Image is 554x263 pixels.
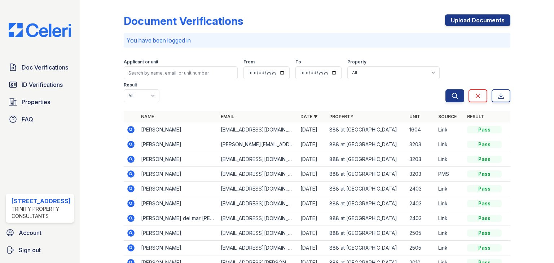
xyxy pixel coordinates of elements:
a: FAQ [6,112,74,126]
div: Pass [467,200,502,207]
td: [DATE] [298,211,326,226]
td: 3203 [406,152,435,167]
td: 3203 [406,137,435,152]
td: 888 at [GEOGRAPHIC_DATA] [326,137,406,152]
a: Name [141,114,154,119]
a: Account [3,226,77,240]
td: 2505 [406,241,435,255]
a: Source [438,114,457,119]
td: 3203 [406,167,435,182]
td: [PERSON_NAME][EMAIL_ADDRESS][DOMAIN_NAME] [218,137,298,152]
div: Pass [467,229,502,237]
label: From [243,59,255,65]
a: Doc Verifications [6,60,74,75]
td: 888 at [GEOGRAPHIC_DATA] [326,211,406,226]
td: [PERSON_NAME] [138,122,218,137]
label: Result [124,82,137,88]
td: [PERSON_NAME] del mar [PERSON_NAME] [138,211,218,226]
p: You have been logged in [127,36,507,45]
div: Pass [467,244,502,251]
label: To [295,59,301,65]
td: 1604 [406,122,435,137]
td: Link [435,241,464,255]
td: [PERSON_NAME] [138,241,218,255]
td: [PERSON_NAME] [138,196,218,211]
td: [PERSON_NAME] [138,182,218,196]
td: 888 at [GEOGRAPHIC_DATA] [326,122,406,137]
td: Link [435,137,464,152]
td: [DATE] [298,226,326,241]
a: Sign out [3,243,77,257]
td: [DATE] [298,122,326,137]
td: [DATE] [298,167,326,182]
td: [PERSON_NAME] [138,152,218,167]
a: Email [221,114,234,119]
td: [DATE] [298,241,326,255]
div: Trinity Property Consultants [12,205,71,220]
div: Pass [467,185,502,192]
span: Account [19,228,41,237]
div: Pass [467,141,502,148]
td: [EMAIL_ADDRESS][DOMAIN_NAME] [218,122,298,137]
td: [PERSON_NAME] [138,226,218,241]
a: Upload Documents [445,14,510,26]
td: 2505 [406,226,435,241]
td: [DATE] [298,137,326,152]
span: Sign out [19,246,41,254]
td: [EMAIL_ADDRESS][DOMAIN_NAME] [218,167,298,182]
label: Property [347,59,366,65]
span: Properties [22,98,50,106]
td: Link [435,152,464,167]
td: [PERSON_NAME] [138,137,218,152]
td: Link [435,226,464,241]
td: 2403 [406,196,435,211]
a: Unit [409,114,420,119]
input: Search by name, email, or unit number [124,66,238,79]
div: Pass [467,215,502,222]
div: Document Verifications [124,14,243,27]
div: [STREET_ADDRESS] [12,197,71,205]
a: ID Verifications [6,77,74,92]
td: Link [435,122,464,137]
td: [EMAIL_ADDRESS][DOMAIN_NAME] [218,182,298,196]
td: [EMAIL_ADDRESS][DOMAIN_NAME] [218,152,298,167]
td: [EMAIL_ADDRESS][DOMAIN_NAME] [218,211,298,226]
div: Pass [467,170,502,178]
td: [EMAIL_ADDRESS][DOMAIN_NAME] [218,226,298,241]
td: 2403 [406,211,435,226]
td: [DATE] [298,196,326,211]
td: 888 at [GEOGRAPHIC_DATA] [326,196,406,211]
td: [DATE] [298,152,326,167]
img: CE_Logo_Blue-a8612792a0a2168367f1c8372b55b34899dd931a85d93a1a3d3e32e68fde9ad4.png [3,23,77,37]
td: [PERSON_NAME] [138,167,218,182]
td: [EMAIL_ADDRESS][DOMAIN_NAME] [218,241,298,255]
td: 888 at [GEOGRAPHIC_DATA] [326,226,406,241]
td: Link [435,196,464,211]
td: 888 at [GEOGRAPHIC_DATA] [326,182,406,196]
td: Link [435,211,464,226]
a: Property [329,114,353,119]
td: 888 at [GEOGRAPHIC_DATA] [326,241,406,255]
span: FAQ [22,115,33,124]
span: Doc Verifications [22,63,68,72]
td: [DATE] [298,182,326,196]
a: Properties [6,95,74,109]
td: PMS [435,167,464,182]
div: Pass [467,156,502,163]
td: [EMAIL_ADDRESS][DOMAIN_NAME] [218,196,298,211]
td: Link [435,182,464,196]
div: Pass [467,126,502,133]
td: 888 at [GEOGRAPHIC_DATA] [326,152,406,167]
td: 2403 [406,182,435,196]
label: Applicant or unit [124,59,158,65]
a: Result [467,114,484,119]
a: Date ▼ [300,114,318,119]
td: 888 at [GEOGRAPHIC_DATA] [326,167,406,182]
span: ID Verifications [22,80,63,89]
